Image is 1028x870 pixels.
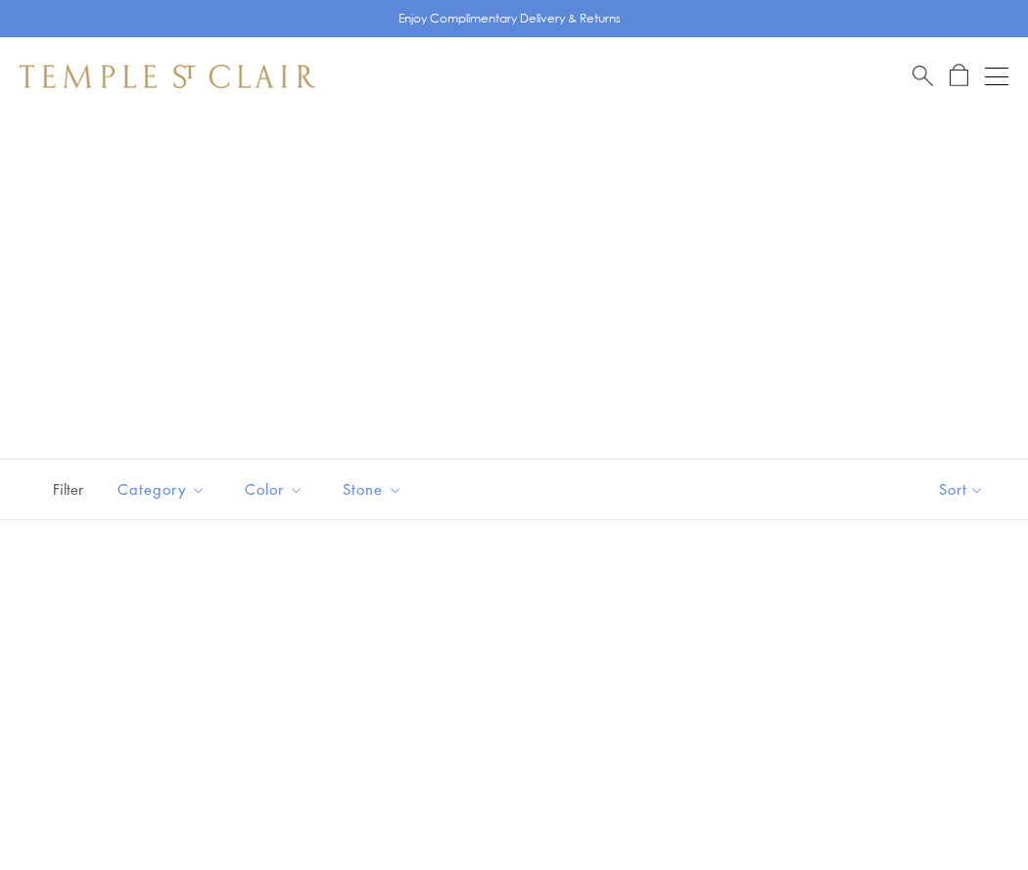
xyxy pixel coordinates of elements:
[108,477,220,502] span: Category
[912,64,933,88] a: Search
[895,459,1028,519] button: Show sort by
[230,467,318,511] button: Color
[235,477,318,502] span: Color
[985,65,1008,88] button: Open navigation
[328,467,417,511] button: Stone
[333,477,417,502] span: Stone
[20,65,315,88] img: Temple St. Clair
[398,9,621,28] p: Enjoy Complimentary Delivery & Returns
[103,467,220,511] button: Category
[950,64,968,88] a: Open Shopping Bag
